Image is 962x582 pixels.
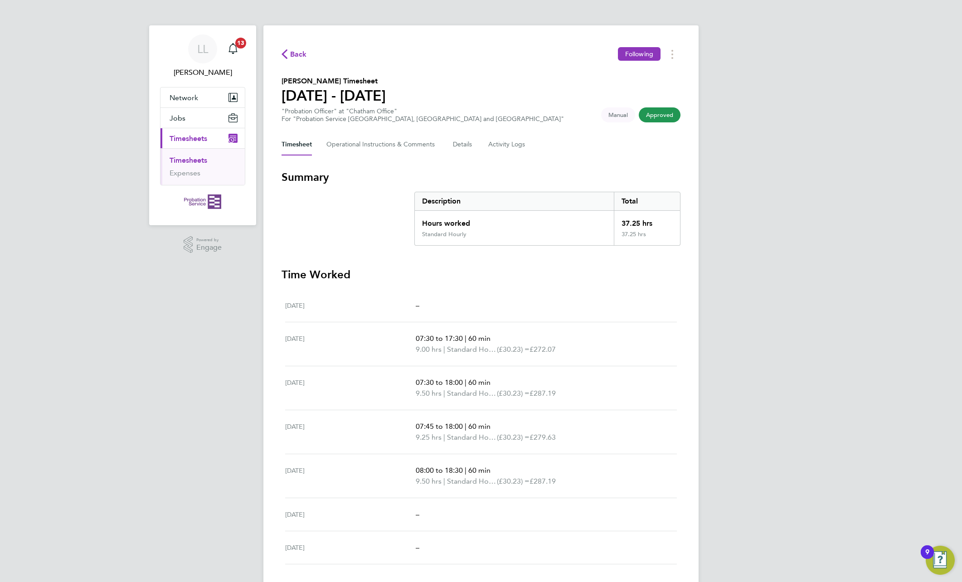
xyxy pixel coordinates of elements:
[285,300,416,311] div: [DATE]
[530,477,556,485] span: £287.19
[184,236,222,253] a: Powered byEngage
[170,169,200,177] a: Expenses
[443,345,445,354] span: |
[416,433,442,441] span: 9.25 hrs
[416,301,419,310] span: –
[416,378,463,387] span: 07:30 to 18:00
[282,87,386,105] h1: [DATE] - [DATE]
[285,333,416,355] div: [DATE]
[639,107,680,122] span: This timesheet has been approved.
[447,388,497,399] span: Standard Hourly
[416,477,442,485] span: 9.50 hrs
[197,43,208,55] span: LL
[416,334,463,343] span: 07:30 to 17:30
[160,67,245,78] span: Louise Linzell
[601,107,635,122] span: This timesheet was manually created.
[170,134,207,143] span: Timesheets
[443,477,445,485] span: |
[160,194,245,209] a: Go to home page
[453,134,474,155] button: Details
[530,389,556,398] span: £287.19
[497,477,530,485] span: (£30.23) =
[416,510,419,519] span: –
[614,192,680,210] div: Total
[465,466,466,475] span: |
[465,334,466,343] span: |
[282,107,564,123] div: "Probation Officer" at "Chatham Office"
[488,134,526,155] button: Activity Logs
[443,433,445,441] span: |
[285,542,416,553] div: [DATE]
[468,466,491,475] span: 60 min
[160,34,245,78] a: LL[PERSON_NAME]
[447,476,497,487] span: Standard Hourly
[497,389,530,398] span: (£30.23) =
[170,114,185,122] span: Jobs
[160,87,245,107] button: Network
[530,345,556,354] span: £272.07
[285,377,416,399] div: [DATE]
[282,48,307,60] button: Back
[625,50,653,58] span: Following
[282,134,312,155] button: Timesheet
[447,344,497,355] span: Standard Hourly
[465,378,466,387] span: |
[160,148,245,185] div: Timesheets
[926,546,955,575] button: Open Resource Center, 9 new notifications
[664,47,680,61] button: Timesheets Menu
[149,25,256,225] nav: Main navigation
[224,34,242,63] a: 13
[282,170,680,184] h3: Summary
[184,194,221,209] img: probationservice-logo-retina.png
[170,156,207,165] a: Timesheets
[422,231,466,238] div: Standard Hourly
[614,231,680,245] div: 37.25 hrs
[443,389,445,398] span: |
[416,422,463,431] span: 07:45 to 18:00
[282,170,680,564] section: Timesheet
[465,422,466,431] span: |
[415,192,614,210] div: Description
[285,465,416,487] div: [DATE]
[282,76,386,87] h2: [PERSON_NAME] Timesheet
[282,267,680,282] h3: Time Worked
[282,115,564,123] div: For "Probation Service [GEOGRAPHIC_DATA], [GEOGRAPHIC_DATA] and [GEOGRAPHIC_DATA]"
[416,466,463,475] span: 08:00 to 18:30
[416,543,419,552] span: –
[497,345,530,354] span: (£30.23) =
[468,334,491,343] span: 60 min
[614,211,680,231] div: 37.25 hrs
[414,192,680,246] div: Summary
[530,433,556,441] span: £279.63
[290,49,307,60] span: Back
[326,134,438,155] button: Operational Instructions & Comments
[416,389,442,398] span: 9.50 hrs
[285,509,416,520] div: [DATE]
[170,93,198,102] span: Network
[196,236,222,244] span: Powered by
[415,211,614,231] div: Hours worked
[925,552,929,564] div: 9
[285,421,416,443] div: [DATE]
[416,345,442,354] span: 9.00 hrs
[468,378,491,387] span: 60 min
[497,433,530,441] span: (£30.23) =
[160,108,245,128] button: Jobs
[235,38,246,48] span: 13
[160,128,245,148] button: Timesheets
[468,422,491,431] span: 60 min
[618,47,661,61] button: Following
[196,244,222,252] span: Engage
[447,432,497,443] span: Standard Hourly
